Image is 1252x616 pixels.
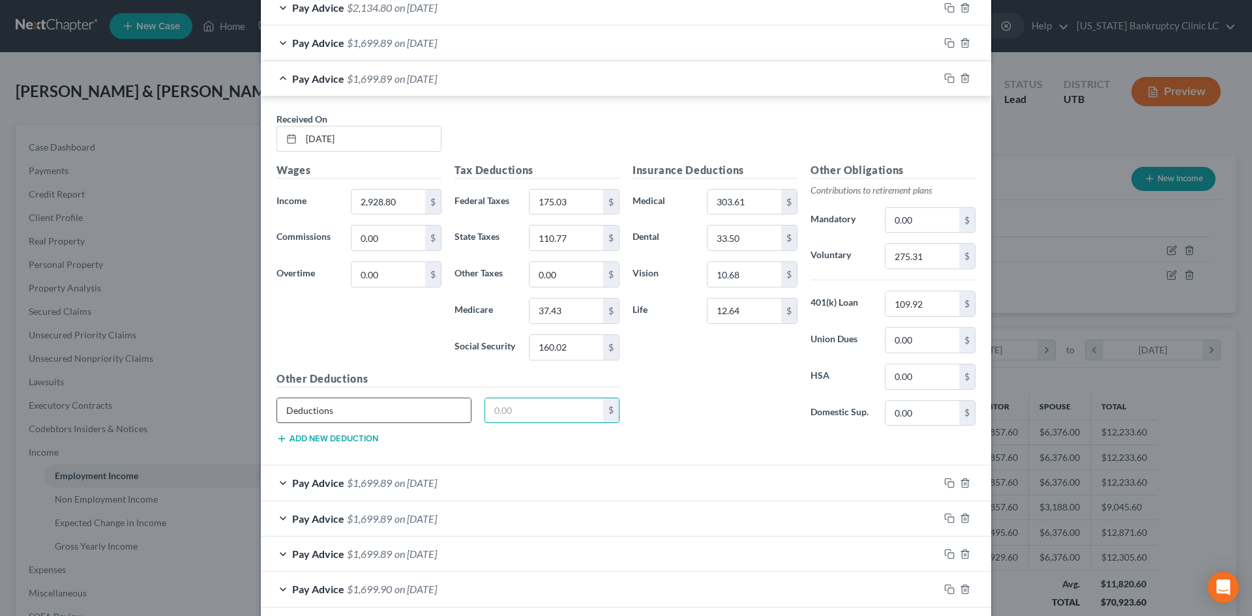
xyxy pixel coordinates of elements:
input: 0.00 [708,226,781,250]
div: $ [603,398,619,423]
div: $ [425,190,441,214]
div: $ [959,208,975,233]
h5: Other Obligations [811,162,976,179]
label: Medical [626,189,700,215]
div: $ [781,299,797,323]
input: 0.00 [351,190,425,214]
label: Other Taxes [448,261,522,287]
div: $ [781,262,797,287]
span: $1,699.89 [347,477,392,489]
div: $ [959,364,975,389]
h5: Insurance Deductions [633,162,797,179]
input: 0.00 [886,364,959,389]
span: on [DATE] [395,477,437,489]
span: $1,699.89 [347,72,392,85]
input: 0.00 [351,226,425,250]
span: Pay Advice [292,583,344,595]
div: $ [959,291,975,316]
span: Pay Advice [292,1,344,14]
span: $1,699.89 [347,548,392,560]
input: 0.00 [708,299,781,323]
div: $ [603,190,619,214]
span: on [DATE] [395,512,437,525]
label: Social Security [448,334,522,360]
label: Voluntary [804,243,878,269]
input: 0.00 [529,226,603,250]
label: HSA [804,364,878,390]
label: Life [626,298,700,324]
label: Medicare [448,298,522,324]
span: on [DATE] [395,72,437,85]
input: 0.00 [886,208,959,233]
div: $ [425,262,441,287]
span: Income [276,195,306,206]
span: $2,134.80 [347,1,392,14]
span: $1,699.89 [347,37,392,49]
label: Dental [626,225,700,251]
div: Open Intercom Messenger [1208,572,1239,603]
input: 0.00 [529,335,603,360]
div: $ [603,262,619,287]
button: Add new deduction [276,433,378,444]
label: State Taxes [448,225,522,251]
span: Received On [276,113,327,125]
span: Pay Advice [292,512,344,525]
h5: Wages [276,162,441,179]
div: $ [425,226,441,250]
label: Federal Taxes [448,189,522,215]
span: Pay Advice [292,477,344,489]
label: Overtime [270,261,344,287]
span: on [DATE] [395,583,437,595]
input: 0.00 [708,262,781,287]
input: 0.00 [886,328,959,353]
input: 0.00 [886,291,959,316]
input: 0.00 [485,398,604,423]
label: 401(k) Loan [804,291,878,317]
input: Specify... [277,398,471,423]
label: Union Dues [804,327,878,353]
span: Pay Advice [292,37,344,49]
span: $1,699.89 [347,512,392,525]
span: on [DATE] [395,548,437,560]
div: $ [603,226,619,250]
label: Commissions [270,225,344,251]
span: $1,699.90 [347,583,392,595]
div: $ [603,335,619,360]
input: 0.00 [529,190,603,214]
div: $ [781,190,797,214]
input: 0.00 [886,244,959,269]
div: $ [959,401,975,426]
input: MM/DD/YYYY [301,126,441,151]
label: Vision [626,261,700,287]
span: Pay Advice [292,548,344,560]
label: Mandatory [804,207,878,233]
h5: Other Deductions [276,371,619,387]
div: $ [959,244,975,269]
input: 0.00 [529,262,603,287]
span: on [DATE] [395,1,437,14]
span: on [DATE] [395,37,437,49]
div: $ [603,299,619,323]
input: 0.00 [708,190,781,214]
input: 0.00 [529,299,603,323]
label: Domestic Sup. [804,400,878,426]
div: $ [959,328,975,353]
input: 0.00 [351,262,425,287]
h5: Tax Deductions [455,162,619,179]
span: Pay Advice [292,72,344,85]
p: Contributions to retirement plans [811,184,976,197]
input: 0.00 [886,401,959,426]
div: $ [781,226,797,250]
